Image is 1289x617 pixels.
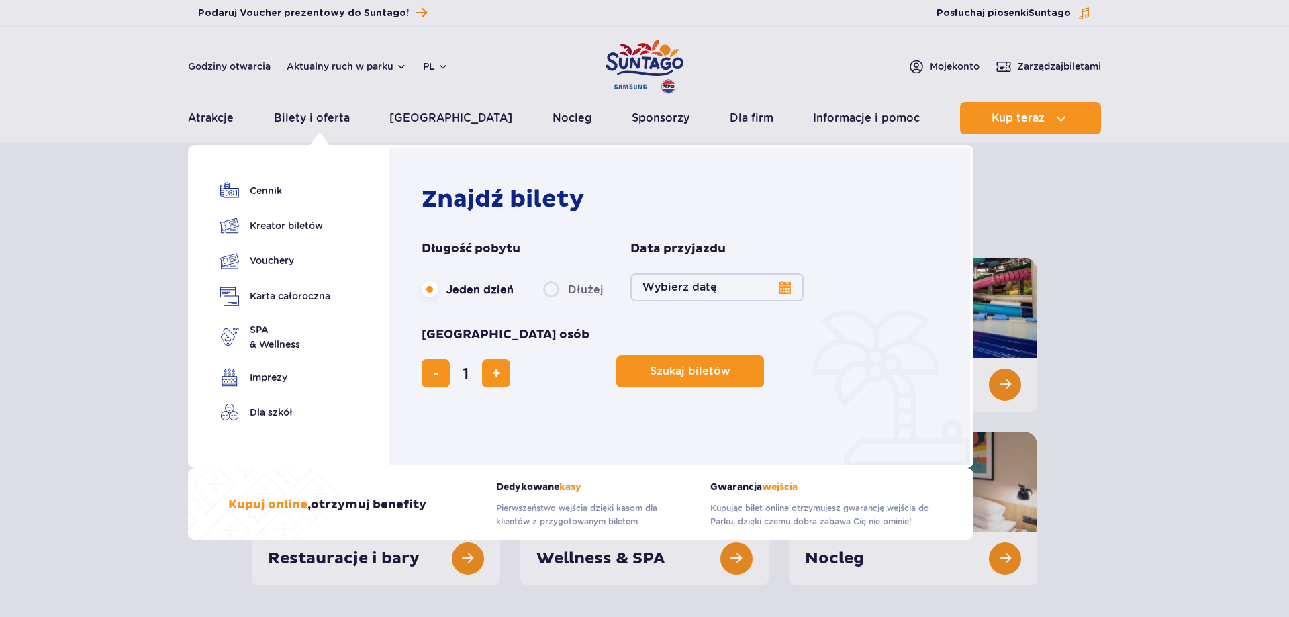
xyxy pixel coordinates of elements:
input: liczba biletów [450,357,482,389]
strong: Dedykowane [496,481,690,493]
a: Sponsorzy [632,102,689,134]
span: Kup teraz [992,112,1045,124]
span: kasy [559,481,581,493]
span: [GEOGRAPHIC_DATA] osób [422,327,589,343]
a: Nocleg [553,102,592,134]
span: wejścia [762,481,798,493]
span: Data przyjazdu [630,241,726,257]
span: Zarządzaj biletami [1017,60,1101,73]
button: Kup teraz [960,102,1101,134]
a: Zarządzajbiletami [996,58,1101,75]
button: Wybierz datę [630,273,804,301]
a: Imprezy [220,368,330,387]
a: Atrakcje [188,102,234,134]
span: Długość pobytu [422,241,520,257]
a: Mojekonto [908,58,980,75]
a: Bilety i oferta [274,102,350,134]
a: Godziny otwarcia [188,60,271,73]
span: Kupuj online [228,497,307,512]
strong: Gwarancja [710,481,933,493]
label: Jeden dzień [422,275,514,303]
strong: Znajdź bilety [422,185,584,214]
span: Szukaj biletów [650,365,730,377]
h3: , otrzymuj benefity [228,497,426,513]
span: Moje konto [930,60,980,73]
a: Informacje i pomoc [813,102,920,134]
button: pl [423,60,448,73]
a: [GEOGRAPHIC_DATA] [389,102,512,134]
a: Cennik [220,181,330,200]
p: Pierwszeństwo wejścia dzięki kasom dla klientów z przygotowanym biletem. [496,502,690,528]
a: SPA& Wellness [220,322,330,352]
button: Aktualny ruch w parku [287,61,407,72]
a: Karta całoroczna [220,287,330,306]
a: Dla szkół [220,403,330,422]
a: Dla firm [730,102,773,134]
button: usuń bilet [422,359,450,387]
p: Kupując bilet online otrzymujesz gwarancję wejścia do Parku, dzięki czemu dobra zabawa Cię nie om... [710,502,933,528]
a: Kreator biletów [220,216,330,235]
button: Szukaj biletów [616,355,764,387]
form: Planowanie wizyty w Park of Poland [422,241,945,387]
span: SPA & Wellness [250,322,300,352]
a: Vouchery [220,251,330,271]
label: Dłużej [543,275,604,303]
button: dodaj bilet [482,359,510,387]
